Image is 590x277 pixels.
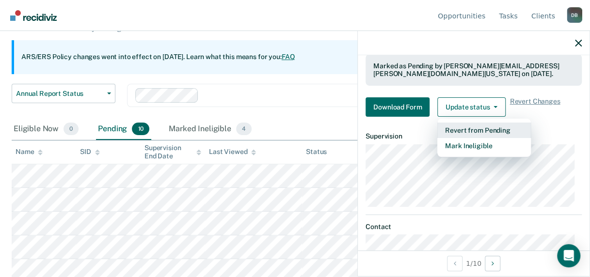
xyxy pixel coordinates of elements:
[437,119,531,157] div: Dropdown Menu
[510,97,560,117] span: Revert Changes
[16,90,103,98] span: Annual Report Status
[557,244,580,267] div: Open Intercom Messenger
[366,132,582,140] dt: Supervision
[366,97,433,117] a: Navigate to form link
[437,97,506,117] button: Update status
[437,138,531,154] button: Mark Ineligible
[209,148,256,156] div: Last Viewed
[567,7,582,23] button: Profile dropdown button
[10,10,57,21] img: Recidiviz
[282,53,295,61] a: FAQ
[132,123,149,135] span: 10
[366,97,430,117] button: Download Form
[144,144,201,160] div: Supervision End Date
[447,256,462,271] button: Previous Opportunity
[80,148,100,156] div: SID
[64,123,79,135] span: 0
[16,148,43,156] div: Name
[12,119,80,140] div: Eligible Now
[358,250,590,276] div: 1 / 10
[366,223,582,231] dt: Contact
[236,123,252,135] span: 4
[373,62,574,78] div: Marked as Pending by [PERSON_NAME][EMAIL_ADDRESS][PERSON_NAME][DOMAIN_NAME][US_STATE] on [DATE].
[21,52,295,62] p: ARS/ERS Policy changes went into effect on [DATE]. Learn what this means for you:
[437,123,531,138] button: Revert from Pending
[306,148,327,156] div: Status
[485,256,500,271] button: Next Opportunity
[96,119,151,140] div: Pending
[167,119,254,140] div: Marked Ineligible
[567,7,582,23] div: D B
[12,14,527,32] p: Supervision clients may be eligible for Annual Report Status if they meet certain criteria. The o...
